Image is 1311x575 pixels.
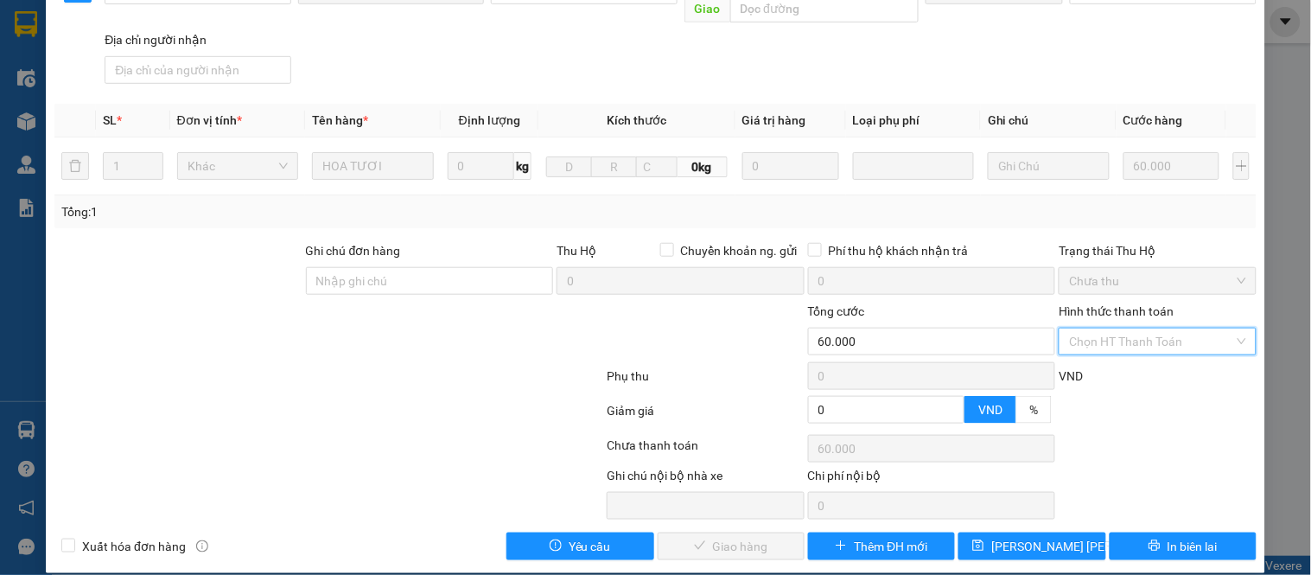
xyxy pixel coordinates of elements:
[972,540,984,553] span: save
[1123,113,1183,127] span: Cước hàng
[1110,533,1257,560] button: printerIn biên lai
[306,244,401,258] label: Ghi chú đơn hàng
[854,537,927,556] span: Thêm ĐH mới
[1233,152,1249,180] button: plus
[742,113,806,127] span: Giá trị hàng
[607,113,666,127] span: Kích thước
[506,533,653,560] button: exclamation-circleYêu cầu
[306,267,554,295] input: Ghi chú đơn hàng
[177,113,242,127] span: Đơn vị tính
[981,104,1116,137] th: Ghi chú
[312,113,368,127] span: Tên hàng
[1059,304,1174,318] label: Hình thức thanh toán
[546,157,592,177] input: D
[988,152,1109,180] input: Ghi Chú
[658,533,805,560] button: checkGiao hàng
[808,466,1056,492] div: Chi phí nội bộ
[978,403,1002,417] span: VND
[674,241,805,260] span: Chuyển khoản ng. gửi
[742,152,839,180] input: 0
[636,157,678,177] input: C
[605,367,805,397] div: Phụ thu
[61,152,89,180] button: delete
[1029,403,1038,417] span: %
[822,241,976,260] span: Phí thu hộ khách nhận trả
[1069,329,1245,355] span: Chọn HT Thanh Toán
[75,537,193,556] span: Xuất hóa đơn hàng
[1168,537,1218,556] span: In biên lai
[557,244,596,258] span: Thu Hộ
[196,540,208,553] span: info-circle
[61,202,507,221] div: Tổng: 1
[607,466,804,492] div: Ghi chú nội bộ nhà xe
[459,113,520,127] span: Định lượng
[958,533,1105,560] button: save[PERSON_NAME] [PERSON_NAME]
[846,104,981,137] th: Loại phụ phí
[1069,268,1245,294] span: Chưa thu
[312,152,433,180] input: VD: Bàn, Ghế
[605,436,805,466] div: Chưa thanh toán
[678,157,728,177] span: 0kg
[835,540,847,553] span: plus
[550,540,562,553] span: exclamation-circle
[808,533,955,560] button: plusThêm ĐH mới
[1059,369,1083,383] span: VND
[188,153,288,179] span: Khác
[991,537,1179,556] span: [PERSON_NAME] [PERSON_NAME]
[569,537,611,556] span: Yêu cầu
[808,304,865,318] span: Tổng cước
[514,152,531,180] span: kg
[1149,540,1161,553] span: printer
[103,113,117,127] span: SL
[1123,152,1220,180] input: 0
[591,157,637,177] input: R
[105,56,290,84] input: Địa chỉ của người nhận
[1059,241,1256,260] div: Trạng thái Thu Hộ
[605,401,805,431] div: Giảm giá
[105,30,290,49] div: Địa chỉ người nhận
